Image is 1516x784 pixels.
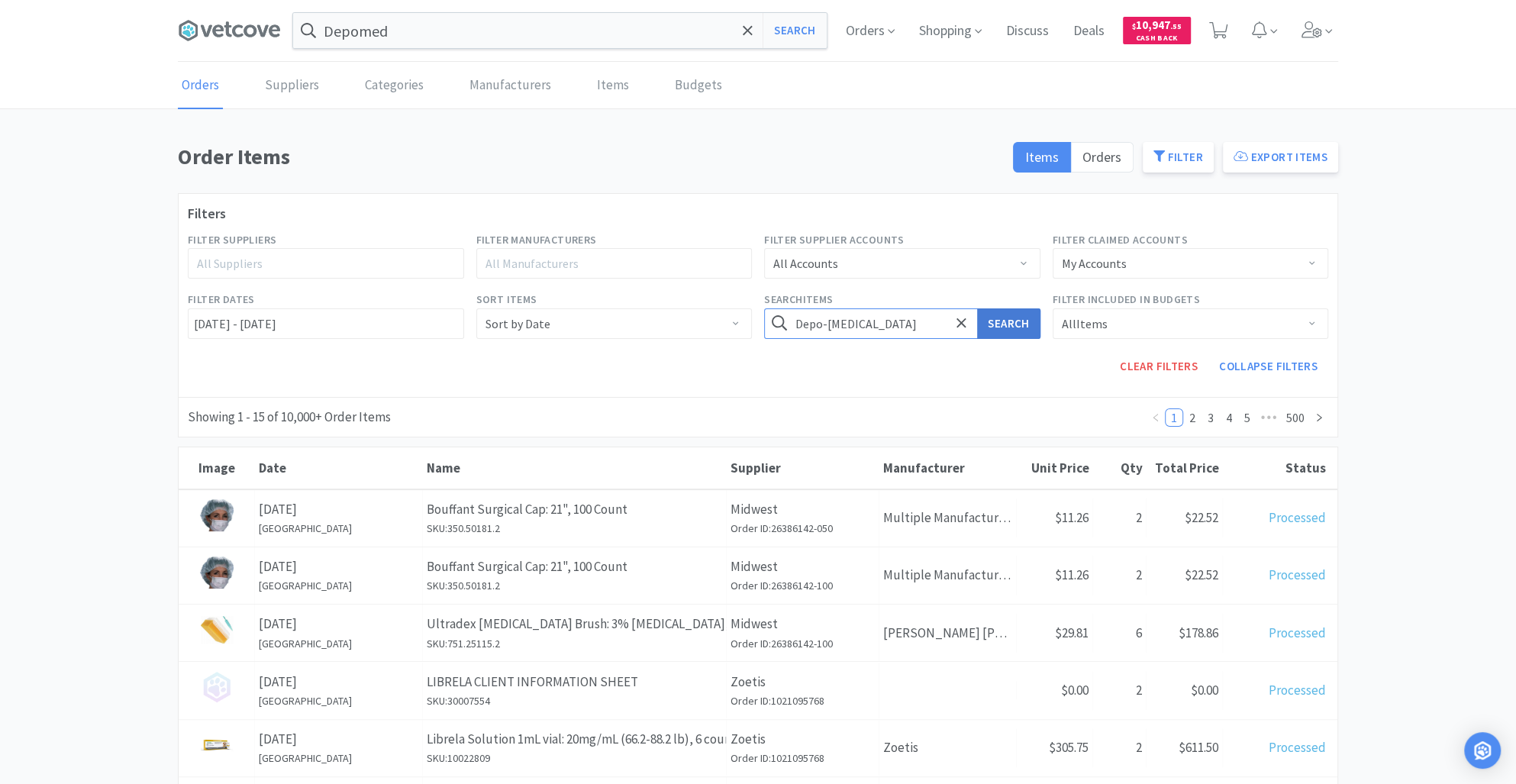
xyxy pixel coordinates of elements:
[764,308,1040,339] input: Search for items
[764,231,905,248] label: Filter Supplier Accounts
[671,63,726,109] a: Budgets
[1093,671,1147,710] div: 2
[731,557,875,577] p: Midwest
[1109,351,1208,382] button: Clear Filters
[201,729,233,761] img: 5996d71b95a543a991bb548d22a7d8a8_593238.jpeg
[1093,556,1147,595] div: 2
[197,256,441,271] div: All Suppliers
[1055,509,1089,526] span: $11.26
[178,63,223,109] a: Orders
[427,557,722,577] p: Bouffant Surgical Cap: 21", 100 Count
[1151,413,1160,422] i: icon: left
[731,499,875,520] p: Midwest
[731,460,876,476] div: Supplier
[1256,408,1281,427] li: Next 5 Pages
[188,407,391,427] div: Showing 1 - 15 of 10,000+ Order Items
[883,460,1013,476] div: Manufacturer
[1132,18,1182,32] span: 10,947
[427,635,722,652] h6: SKU: 751.25115.2
[261,63,323,109] a: Suppliers
[259,635,418,652] h6: [GEOGRAPHIC_DATA]
[1314,413,1324,422] i: icon: right
[259,614,418,634] p: [DATE]
[1053,231,1188,248] label: Filter Claimed Accounts
[1165,408,1183,427] li: 1
[1025,148,1059,166] span: Items
[199,499,234,531] img: f11a1744bb1f45ac89a1daf78a40e63b_127067.jpeg
[1170,21,1182,31] span: . 55
[1093,498,1147,537] div: 2
[201,614,233,646] img: 316abbea840c41c6acf01ffa139ab511_166308.jpeg
[427,499,722,520] p: Bouffant Surgical Cap: 21", 100 Count
[182,460,251,476] div: Image
[1221,409,1237,426] a: 4
[879,556,1017,595] div: Multiple Manufacturers
[1202,408,1220,427] li: 3
[293,13,827,48] input: Search by item, sku, manufacturer, ingredient, size...
[188,231,276,248] label: Filter Suppliers
[1055,566,1089,583] span: $11.26
[485,309,550,338] div: Sort by Date
[1049,739,1089,756] span: $305.75
[1055,624,1089,641] span: $29.81
[199,557,234,589] img: f11a1744bb1f45ac89a1daf78a40e63b_127067.jpeg
[427,672,722,692] p: LIBRELA CLIENT INFORMATION SHEET
[763,13,826,48] button: Search
[427,750,722,766] h6: SKU: 10022809
[1281,408,1310,427] li: 500
[1256,408,1281,427] span: •••
[1093,728,1147,767] div: 2
[1179,739,1218,756] span: $611.50
[1147,408,1165,427] li: Previous Page
[1143,142,1214,173] button: Filter
[731,520,875,537] h6: Order ID: 26386142-050
[1282,409,1309,426] a: 500
[259,499,418,520] p: [DATE]
[1132,34,1182,44] span: Cash Back
[178,140,1004,174] h1: Order Items
[427,460,723,476] div: Name
[1000,24,1055,38] a: Discuss
[485,256,730,271] div: All Manufacturers
[1191,682,1218,699] span: $0.00
[1269,624,1326,641] span: Processed
[1184,409,1201,426] a: 2
[259,557,418,577] p: [DATE]
[879,498,1017,537] div: Multiple Manufacturers
[1093,614,1147,653] div: 6
[361,63,427,109] a: Categories
[427,614,722,634] p: Ultradex [MEDICAL_DATA] Brush: 3% [MEDICAL_DATA], Color Code Blue, 30 Count
[1061,682,1089,699] span: $0.00
[427,692,722,709] h6: SKU: 30007554
[879,614,1017,653] div: [PERSON_NAME] [PERSON_NAME] (BD)
[1097,460,1143,476] div: Qty
[1227,460,1326,476] div: Status
[1223,142,1338,173] button: Export Items
[1208,351,1328,382] button: Collapse Filters
[1082,148,1121,166] span: Orders
[1269,739,1326,756] span: Processed
[731,577,875,594] h6: Order ID: 26386142-100
[1185,566,1218,583] span: $22.52
[259,460,419,476] div: Date
[1179,624,1218,641] span: $178.86
[1239,409,1256,426] a: 5
[1220,408,1238,427] li: 4
[1067,24,1111,38] a: Deals
[593,63,633,109] a: Items
[1053,291,1200,308] label: Filter Included in Budgets
[1185,509,1218,526] span: $22.52
[1464,732,1501,769] div: Open Intercom Messenger
[466,63,555,109] a: Manufacturers
[201,671,233,703] img: no_image.png
[977,308,1040,339] button: Search
[1269,682,1326,699] span: Processed
[476,231,597,248] label: Filter Manufacturers
[731,750,875,766] h6: Order ID: 1021095768
[879,728,1017,767] div: Zoetis
[1166,409,1182,426] a: 1
[259,672,418,692] p: [DATE]
[1150,460,1219,476] div: Total Price
[1202,409,1219,426] a: 3
[731,692,875,709] h6: Order ID: 1021095768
